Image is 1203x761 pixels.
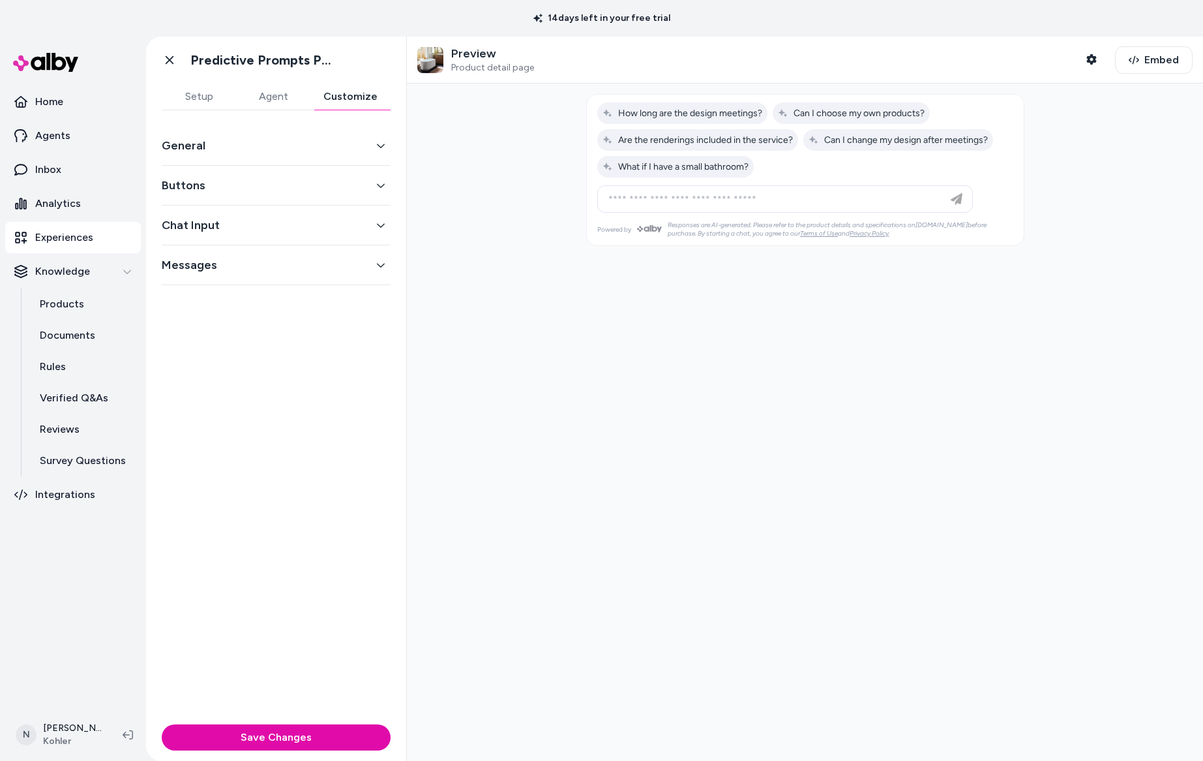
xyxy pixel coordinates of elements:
p: Preview [451,46,534,61]
button: Chat Input [162,216,391,234]
a: Products [27,288,141,320]
a: Home [5,86,141,117]
img: alby Logo [13,53,78,72]
button: Setup [162,84,236,110]
span: N [16,724,37,745]
p: [PERSON_NAME] [43,722,102,735]
span: Embed [1144,52,1179,68]
button: Messages [162,256,391,274]
button: N[PERSON_NAME]Kohler [8,714,112,756]
button: Customize [310,84,391,110]
a: Integrations [5,479,141,510]
a: Agents [5,120,141,151]
a: Survey Questions [27,445,141,476]
a: Reviews [27,414,141,445]
p: Products [40,296,84,312]
img: Custom Design [417,47,443,73]
p: Integrations [35,487,95,503]
a: Analytics [5,188,141,219]
span: Product detail page [451,62,534,74]
p: Verified Q&As [40,390,108,406]
p: Agents [35,128,70,144]
button: Buttons [162,176,391,194]
p: Reviews [40,422,80,437]
p: 14 days left in your free trial [526,12,678,25]
button: Agent [236,84,310,110]
button: General [162,136,391,155]
p: Survey Questions [40,453,126,469]
button: Save Changes [162,724,391,751]
p: Rules [40,359,66,375]
p: Documents [40,328,95,343]
p: Home [35,94,63,110]
p: Knowledge [35,264,90,279]
a: Rules [27,351,141,382]
button: Embed [1115,46,1193,74]
p: Analytics [35,196,81,211]
span: Kohler [43,735,102,748]
a: Inbox [5,154,141,185]
p: Experiences [35,230,93,245]
p: Inbox [35,162,61,178]
a: Experiences [5,222,141,253]
a: Documents [27,320,141,351]
a: Verified Q&As [27,382,141,414]
h1: Predictive Prompts PDP [190,52,337,69]
button: Knowledge [5,256,141,287]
